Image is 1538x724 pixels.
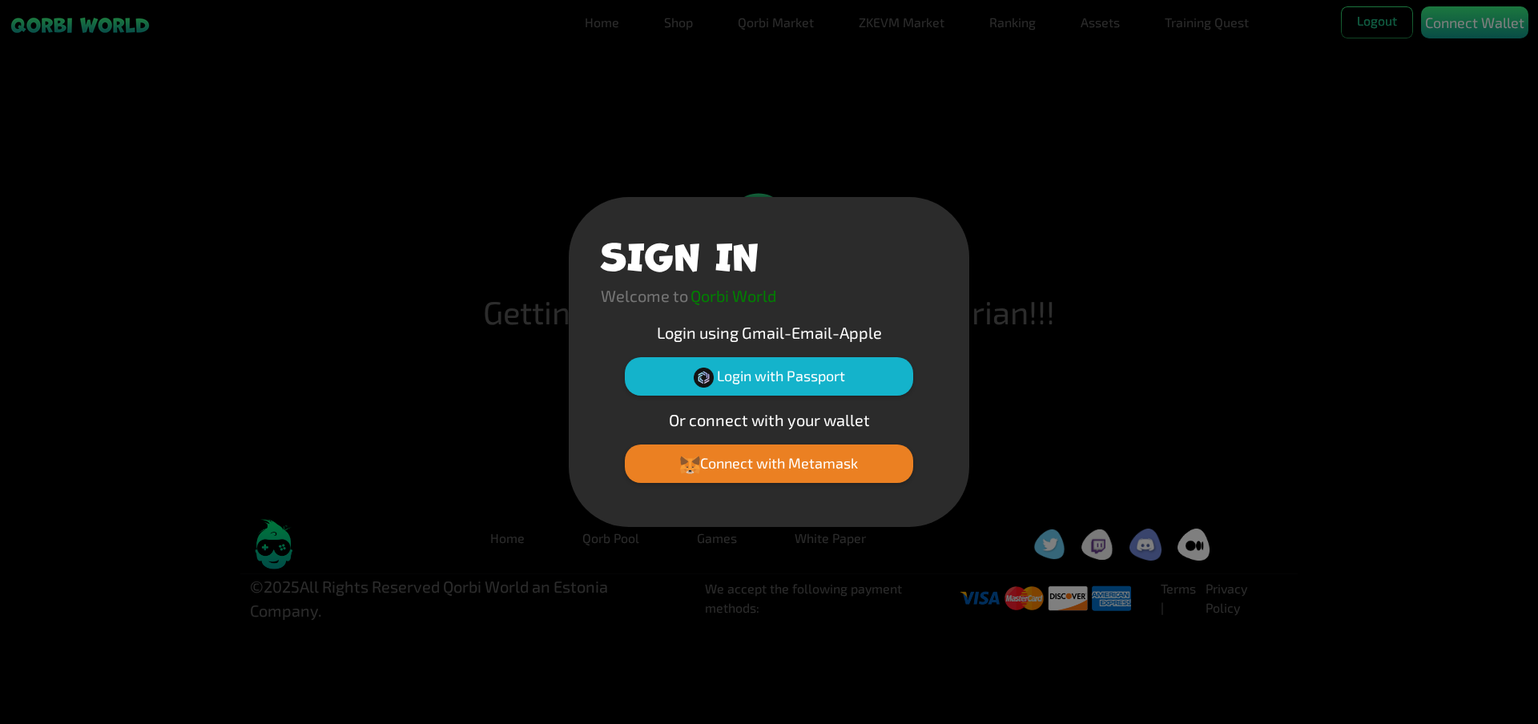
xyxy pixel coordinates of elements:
p: Login using Gmail-Email-Apple [601,320,937,344]
p: Or connect with your wallet [601,408,937,432]
button: Login with Passport [625,357,913,396]
p: Qorbi World [690,284,776,308]
p: Welcome to [601,284,688,308]
img: Passport Logo [694,368,714,388]
h1: SIGN IN [601,229,759,277]
button: Connect with Metamask [625,444,913,483]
